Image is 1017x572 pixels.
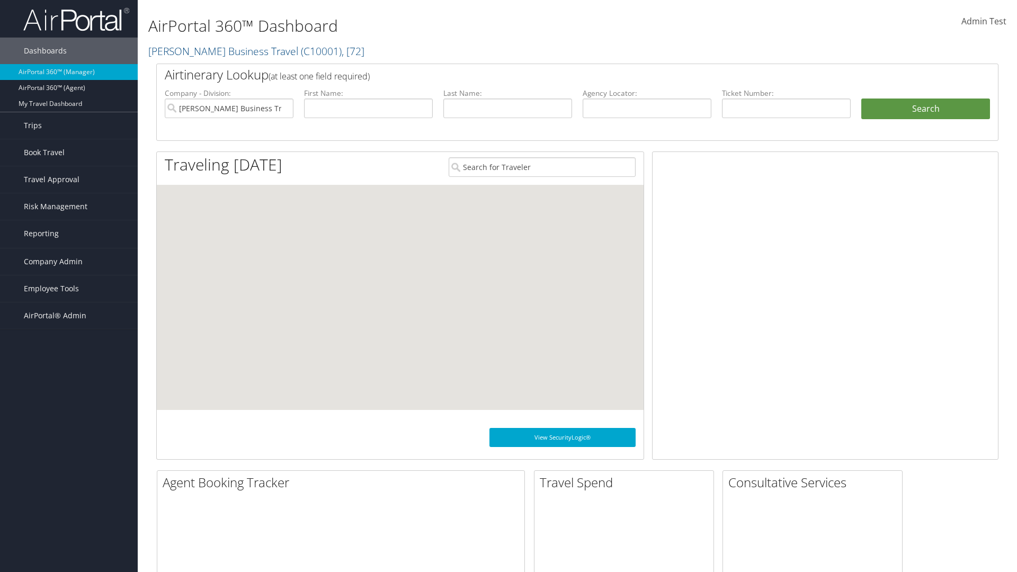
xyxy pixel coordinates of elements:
[148,15,720,37] h1: AirPortal 360™ Dashboard
[961,5,1006,38] a: Admin Test
[540,473,713,491] h2: Travel Spend
[165,154,282,176] h1: Traveling [DATE]
[24,220,59,247] span: Reporting
[24,193,87,220] span: Risk Management
[24,38,67,64] span: Dashboards
[583,88,711,99] label: Agency Locator:
[961,15,1006,27] span: Admin Test
[342,44,364,58] span: , [ 72 ]
[24,166,79,193] span: Travel Approval
[489,428,636,447] a: View SecurityLogic®
[301,44,342,58] span: ( C10001 )
[24,112,42,139] span: Trips
[165,88,293,99] label: Company - Division:
[443,88,572,99] label: Last Name:
[165,66,920,84] h2: Airtinerary Lookup
[304,88,433,99] label: First Name:
[24,248,83,275] span: Company Admin
[23,7,129,32] img: airportal-logo.png
[24,302,86,329] span: AirPortal® Admin
[861,99,990,120] button: Search
[269,70,370,82] span: (at least one field required)
[148,44,364,58] a: [PERSON_NAME] Business Travel
[24,139,65,166] span: Book Travel
[728,473,902,491] h2: Consultative Services
[722,88,851,99] label: Ticket Number:
[163,473,524,491] h2: Agent Booking Tracker
[24,275,79,302] span: Employee Tools
[449,157,636,177] input: Search for Traveler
